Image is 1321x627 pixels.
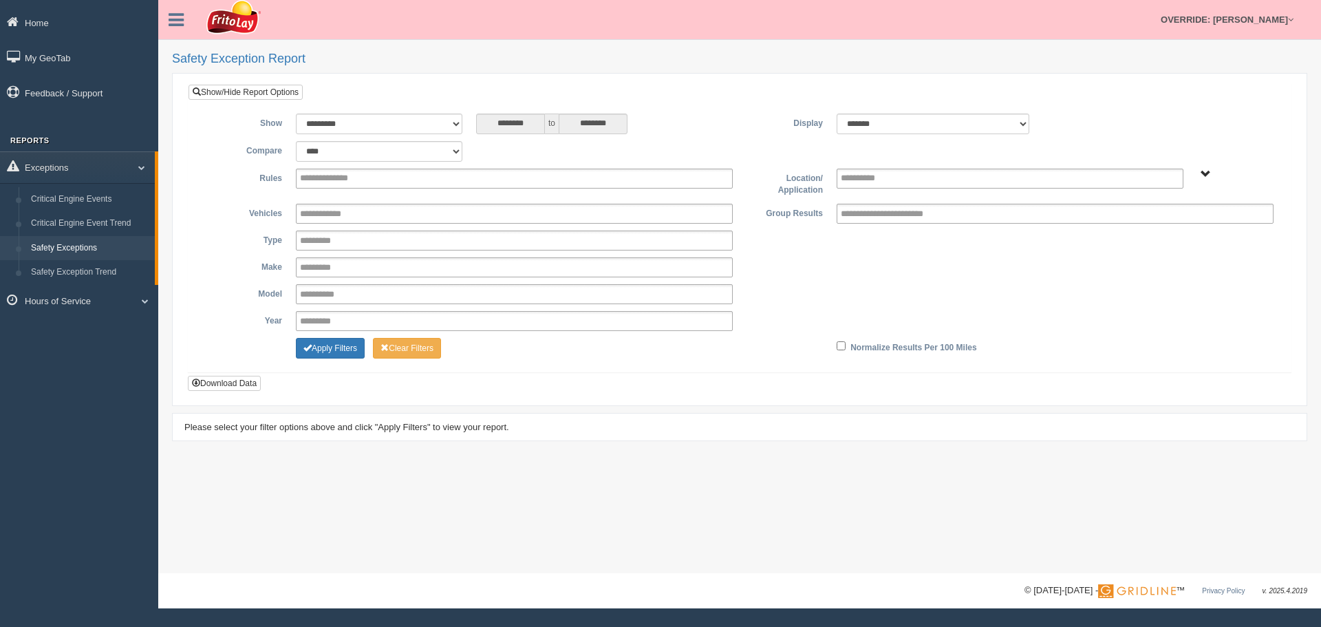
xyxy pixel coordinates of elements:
[199,114,289,130] label: Show
[1098,584,1176,598] img: Gridline
[850,338,976,354] label: Normalize Results Per 100 Miles
[1024,584,1307,598] div: © [DATE]-[DATE] - ™
[199,169,289,185] label: Rules
[1202,587,1245,595] a: Privacy Policy
[373,338,441,359] button: Change Filter Options
[199,204,289,220] label: Vehicles
[184,422,509,432] span: Please select your filter options above and click "Apply Filters" to view your report.
[199,231,289,247] label: Type
[1263,587,1307,595] span: v. 2025.4.2019
[25,187,155,212] a: Critical Engine Events
[740,204,830,220] label: Group Results
[545,114,559,134] span: to
[188,376,261,391] button: Download Data
[296,338,365,359] button: Change Filter Options
[199,141,289,158] label: Compare
[25,236,155,261] a: Safety Exceptions
[172,52,1307,66] h2: Safety Exception Report
[740,169,830,197] label: Location/ Application
[199,284,289,301] label: Model
[199,257,289,274] label: Make
[740,114,830,130] label: Display
[25,211,155,236] a: Critical Engine Event Trend
[199,311,289,328] label: Year
[25,260,155,285] a: Safety Exception Trend
[189,85,303,100] a: Show/Hide Report Options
